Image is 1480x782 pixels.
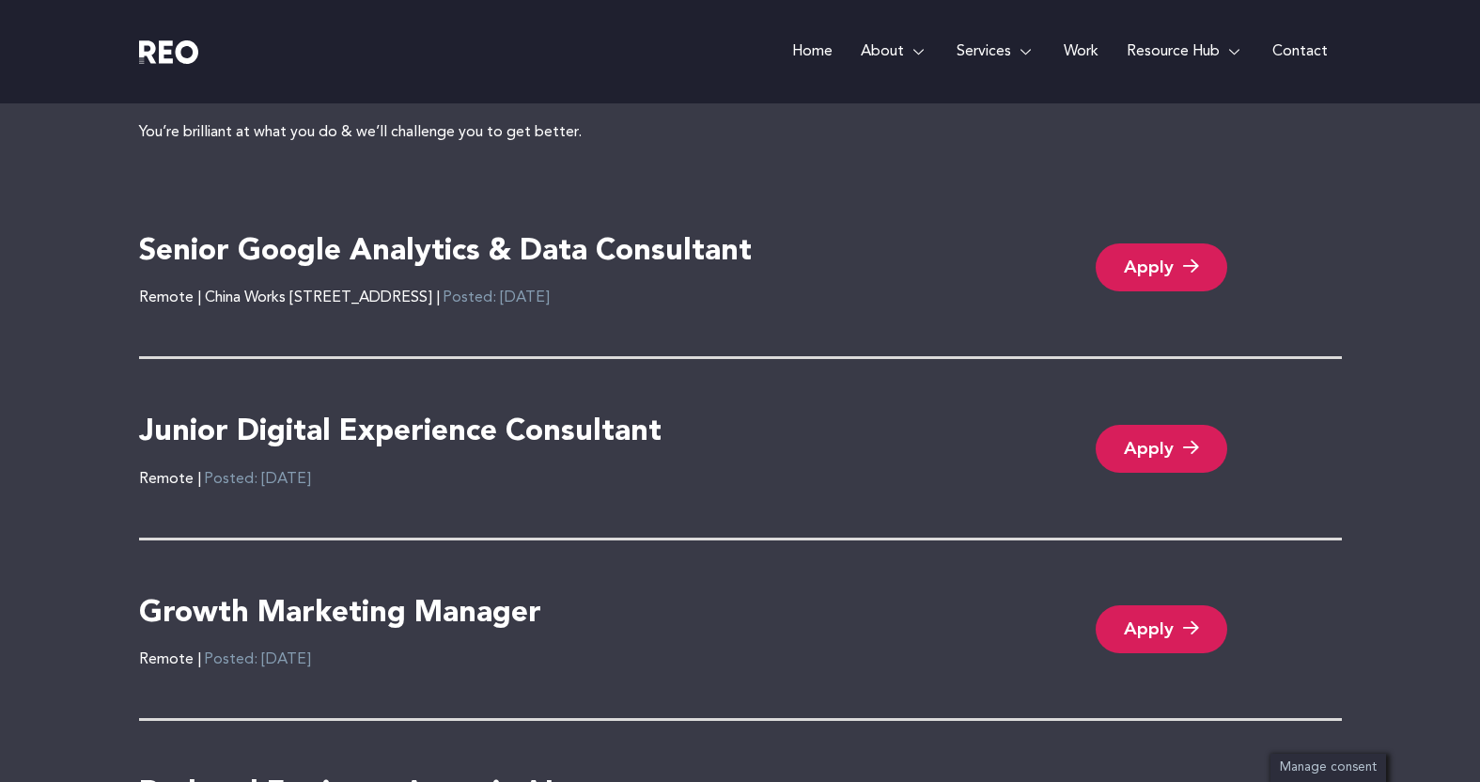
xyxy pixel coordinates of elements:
[1096,425,1227,473] a: Apply
[201,652,311,667] span: Posted: [DATE]
[139,120,1342,146] p: You’re brilliant at what you do & we’ll challenge you to get better.
[201,472,311,487] span: Posted: [DATE]
[139,468,311,491] div: Remote |
[139,406,662,468] a: Junior Digital Experience Consultant
[139,414,662,453] h4: Junior Digital Experience Consultant
[139,649,311,671] div: Remote |
[440,290,550,305] span: Posted: [DATE]
[139,595,541,634] h4: Growth Marketing Manager
[139,226,752,288] a: Senior Google Analytics & Data Consultant
[1096,243,1227,291] a: Apply
[139,287,550,309] div: Remote | China Works [STREET_ADDRESS] |
[1096,605,1227,653] a: Apply
[139,233,752,273] h4: Senior Google Analytics & Data Consultant
[139,587,541,649] a: Growth Marketing Manager
[1280,761,1377,774] span: Manage consent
